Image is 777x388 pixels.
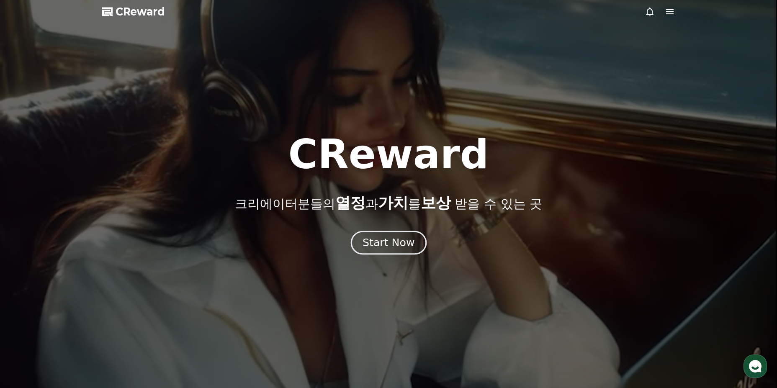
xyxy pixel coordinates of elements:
[77,278,87,285] span: 대화
[288,134,489,175] h1: CReward
[129,278,139,285] span: 설정
[350,231,426,254] button: Start Now
[108,265,161,286] a: 설정
[116,5,165,18] span: CReward
[235,195,542,211] p: 크리에이터분들의 과 를 받을 수 있는 곳
[335,194,365,211] span: 열정
[352,240,425,248] a: Start Now
[102,5,165,18] a: CReward
[3,265,55,286] a: 홈
[421,194,451,211] span: 보상
[26,278,31,285] span: 홈
[363,236,414,250] div: Start Now
[378,194,408,211] span: 가치
[55,265,108,286] a: 대화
